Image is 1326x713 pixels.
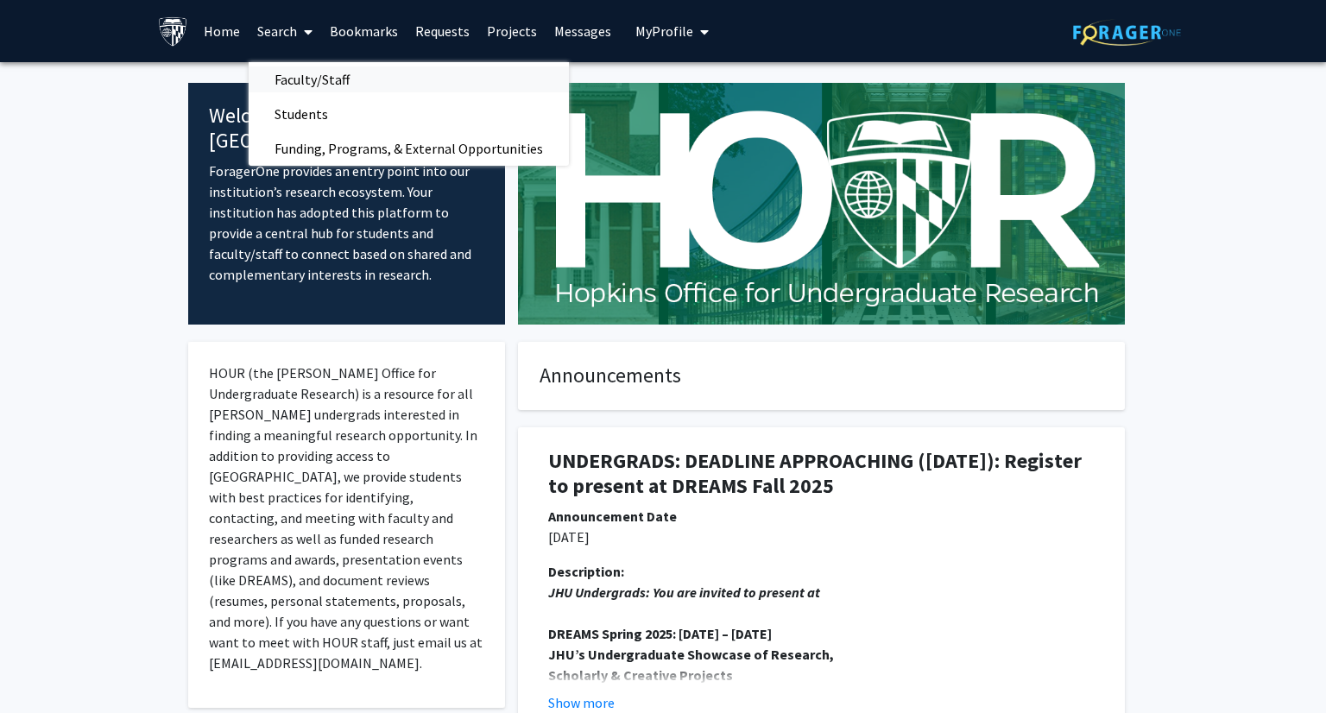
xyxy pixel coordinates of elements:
strong: Scholarly & Creative Projects [548,666,733,684]
em: JHU Undergrads: You are invited to present at [548,584,820,601]
a: Projects [478,1,546,61]
span: Students [249,97,354,131]
p: [DATE] [548,527,1095,547]
a: Home [195,1,249,61]
img: Cover Image [518,83,1125,325]
a: Students [249,101,569,127]
iframe: Chat [13,635,73,700]
a: Bookmarks [321,1,407,61]
span: My Profile [635,22,693,40]
div: Announcement Date [548,506,1095,527]
span: Faculty/Staff [249,62,376,97]
h4: Announcements [540,363,1103,388]
strong: DREAMS Spring 2025: [DATE] – [DATE] [548,625,772,642]
img: ForagerOne Logo [1073,19,1181,46]
h1: UNDERGRADS: DEADLINE APPROACHING ([DATE]): Register to present at DREAMS Fall 2025 [548,449,1095,499]
button: Show more [548,692,615,713]
img: Johns Hopkins University Logo [158,16,188,47]
span: Funding, Programs, & External Opportunities [249,131,569,166]
a: Search [249,1,321,61]
a: Requests [407,1,478,61]
a: Funding, Programs, & External Opportunities [249,136,569,161]
div: Description: [548,561,1095,582]
p: HOUR (the [PERSON_NAME] Office for Undergraduate Research) is a resource for all [PERSON_NAME] un... [209,363,484,673]
p: ForagerOne provides an entry point into our institution’s research ecosystem. Your institution ha... [209,161,484,285]
h4: Welcome to [GEOGRAPHIC_DATA] [209,104,484,154]
a: Messages [546,1,620,61]
strong: JHU’s Undergraduate Showcase of Research, [548,646,834,663]
a: Faculty/Staff [249,66,569,92]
